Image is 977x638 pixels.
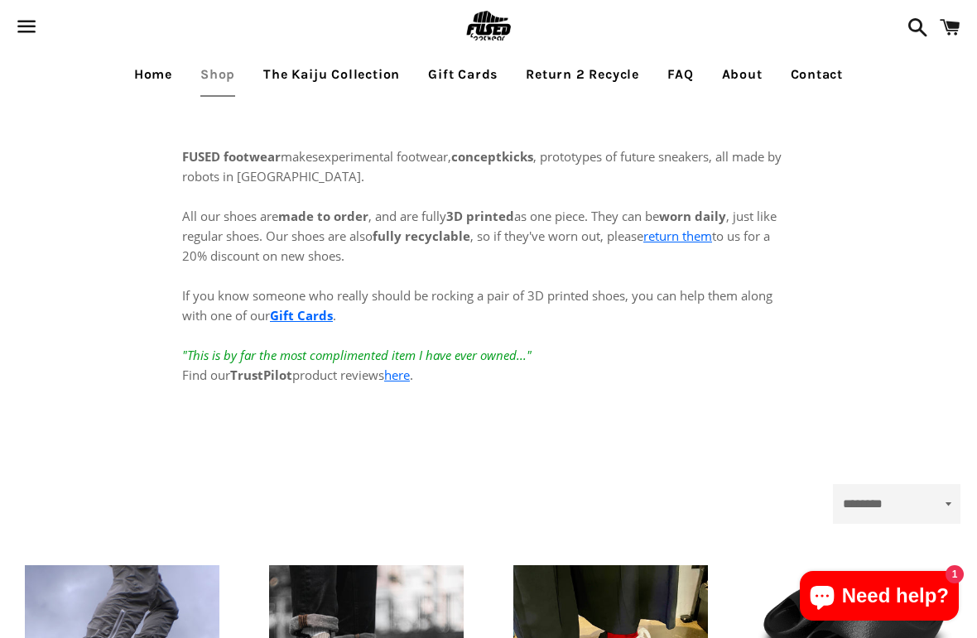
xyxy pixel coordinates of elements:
[446,208,514,224] strong: 3D printed
[182,347,532,363] em: "This is by far the most complimented item I have ever owned..."
[513,54,652,95] a: Return 2 Recycle
[182,148,782,185] span: experimental footwear, , prototypes of future sneakers, all made by robots in [GEOGRAPHIC_DATA].
[373,228,470,244] strong: fully recyclable
[251,54,412,95] a: The Kaiju Collection
[188,54,248,95] a: Shop
[655,54,705,95] a: FAQ
[795,571,964,625] inbox-online-store-chat: Shopify online store chat
[659,208,726,224] strong: worn daily
[182,148,318,165] span: makes
[270,307,333,324] a: Gift Cards
[710,54,775,95] a: About
[182,186,795,385] p: All our shoes are , and are fully as one piece. They can be , just like regular shoes. Our shoes ...
[278,208,368,224] strong: made to order
[778,54,856,95] a: Contact
[182,148,281,165] strong: FUSED footwear
[122,54,185,95] a: Home
[230,367,292,383] strong: TrustPilot
[643,228,712,244] a: return them
[451,148,533,165] strong: conceptkicks
[416,54,510,95] a: Gift Cards
[384,367,410,383] a: here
